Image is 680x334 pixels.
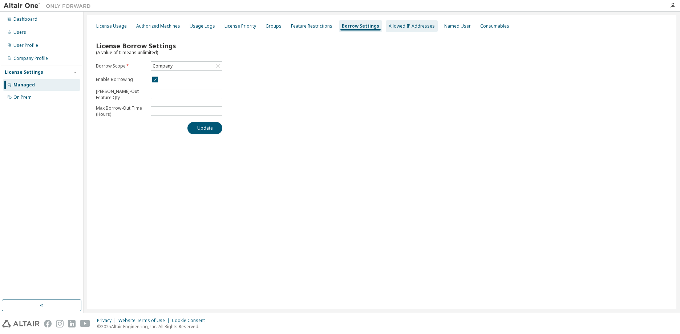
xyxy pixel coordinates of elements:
[151,62,222,70] div: Company
[96,77,146,82] label: Enable Borrowing
[96,23,127,29] div: License Usage
[56,320,64,327] img: instagram.svg
[4,2,94,9] img: Altair One
[13,16,37,22] div: Dashboard
[136,23,180,29] div: Authorized Machines
[5,69,43,75] div: License Settings
[342,23,379,29] div: Borrow Settings
[480,23,509,29] div: Consumables
[13,42,38,48] div: User Profile
[80,320,90,327] img: youtube.svg
[44,320,52,327] img: facebook.svg
[172,318,209,323] div: Cookie Consent
[151,62,174,70] div: Company
[291,23,332,29] div: Feature Restrictions
[96,105,146,117] p: Max Borrow-Out Time (Hours)
[97,318,118,323] div: Privacy
[444,23,471,29] div: Named User
[224,23,256,29] div: License Priority
[266,23,282,29] div: Groups
[68,320,76,327] img: linkedin.svg
[13,82,35,88] div: Managed
[190,23,215,29] div: Usage Logs
[96,88,146,101] p: [PERSON_NAME]-Out Feature Qty
[13,29,26,35] div: Users
[118,318,172,323] div: Website Terms of Use
[13,94,32,100] div: On Prem
[96,41,176,50] span: License Borrow Settings
[97,323,209,330] p: © 2025 Altair Engineering, Inc. All Rights Reserved.
[96,49,158,56] span: (A value of 0 means unlimited)
[96,63,146,69] label: Borrow Scope
[2,320,40,327] img: altair_logo.svg
[13,56,48,61] div: Company Profile
[389,23,435,29] div: Allowed IP Addresses
[187,122,222,134] button: Update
